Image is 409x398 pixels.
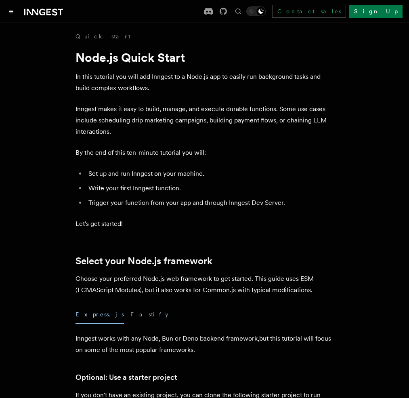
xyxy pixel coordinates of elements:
[233,6,243,16] button: Find something...
[76,32,130,40] a: Quick start
[76,50,334,65] h1: Node.js Quick Start
[76,255,212,267] a: Select your Node.js framework
[76,147,334,158] p: By the end of this ten-minute tutorial you will:
[349,5,403,18] a: Sign Up
[76,372,177,383] a: Optional: Use a starter project
[76,103,334,137] p: Inngest makes it easy to build, manage, and execute durable functions. Some use cases include sch...
[246,6,266,16] button: Toggle dark mode
[76,305,124,324] button: Express.js
[76,71,334,94] p: In this tutorial you will add Inngest to a Node.js app to easily run background tasks and build c...
[272,5,346,18] a: Contact sales
[86,197,334,208] li: Trigger your function from your app and through Inngest Dev Server.
[130,305,168,324] button: Fastify
[76,273,334,296] p: Choose your preferred Node.js web framework to get started. This guide uses ESM (ECMAScript Modul...
[86,168,334,179] li: Set up and run Inngest on your machine.
[76,333,334,356] p: Inngest works with any Node, Bun or Deno backend framework,but this tutorial will focus on some o...
[6,6,16,16] button: Toggle navigation
[76,218,334,230] p: Let's get started!
[86,183,334,194] li: Write your first Inngest function.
